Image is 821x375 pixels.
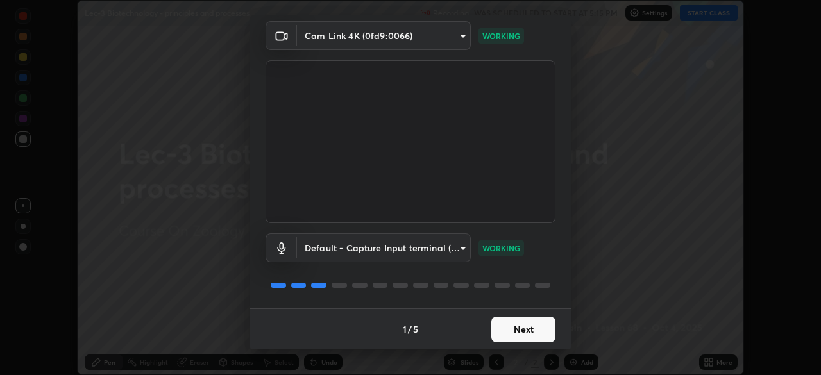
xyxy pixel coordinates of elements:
button: Next [491,317,555,342]
p: WORKING [482,242,520,254]
div: Cam Link 4K (0fd9:0066) [297,233,471,262]
h4: / [408,322,412,336]
div: Cam Link 4K (0fd9:0066) [297,21,471,50]
p: WORKING [482,30,520,42]
h4: 5 [413,322,418,336]
h4: 1 [403,322,407,336]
